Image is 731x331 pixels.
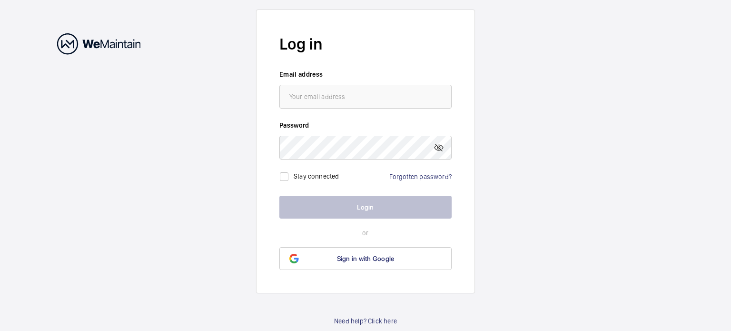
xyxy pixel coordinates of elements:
[294,172,339,180] label: Stay connected
[337,255,395,262] span: Sign in with Google
[279,85,452,109] input: Your email address
[279,70,452,79] label: Email address
[334,316,397,326] a: Need help? Click here
[279,196,452,219] button: Login
[279,33,452,55] h2: Log in
[389,173,452,181] a: Forgotten password?
[279,228,452,238] p: or
[279,120,452,130] label: Password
